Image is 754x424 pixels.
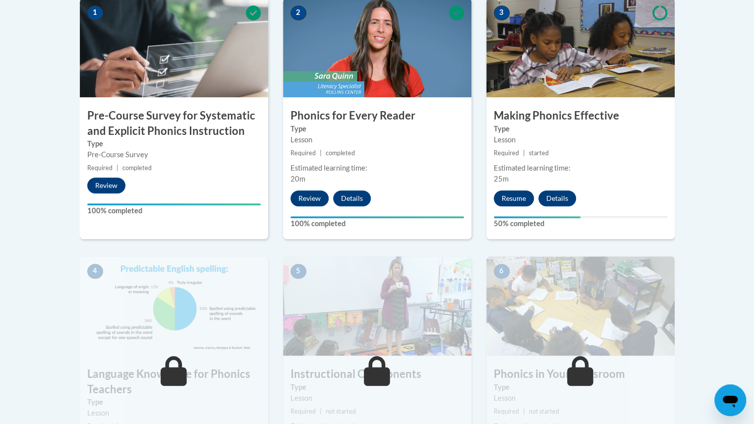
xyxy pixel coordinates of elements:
[116,164,118,172] span: |
[290,216,464,218] div: Your progress
[494,149,519,157] span: Required
[283,366,471,382] h3: Instructional Components
[538,190,576,206] button: Details
[494,408,519,415] span: Required
[494,190,534,206] button: Resume
[87,149,261,160] div: Pre-Course Survey
[87,178,125,193] button: Review
[87,164,113,172] span: Required
[326,408,356,415] span: not started
[290,382,464,393] label: Type
[523,149,525,157] span: |
[122,164,152,172] span: completed
[494,123,667,134] label: Type
[529,149,549,157] span: started
[290,190,329,206] button: Review
[523,408,525,415] span: |
[87,264,103,279] span: 4
[87,205,261,216] label: 100% completed
[494,393,667,404] div: Lesson
[87,408,261,419] div: Lesson
[290,408,316,415] span: Required
[333,190,371,206] button: Details
[80,108,268,139] h3: Pre-Course Survey for Systematic and Explicit Phonics Instruction
[494,5,510,20] span: 3
[320,408,322,415] span: |
[290,264,306,279] span: 5
[486,256,675,356] img: Course Image
[486,366,675,382] h3: Phonics in Your Classroom
[87,5,103,20] span: 1
[80,256,268,356] img: Course Image
[494,216,580,218] div: Your progress
[290,393,464,404] div: Lesson
[494,163,667,174] div: Estimated learning time:
[494,134,667,145] div: Lesson
[87,397,261,408] label: Type
[290,134,464,145] div: Lesson
[283,256,471,356] img: Course Image
[529,408,559,415] span: not started
[290,149,316,157] span: Required
[290,123,464,134] label: Type
[320,149,322,157] span: |
[283,108,471,123] h3: Phonics for Every Reader
[87,203,261,205] div: Your progress
[290,218,464,229] label: 100% completed
[326,149,355,157] span: completed
[494,264,510,279] span: 6
[494,218,667,229] label: 50% completed
[494,175,509,183] span: 25m
[87,138,261,149] label: Type
[486,108,675,123] h3: Making Phonics Effective
[494,382,667,393] label: Type
[80,366,268,397] h3: Language Knowledge for Phonics Teachers
[714,384,746,416] iframe: Button to launch messaging window
[290,163,464,174] div: Estimated learning time:
[290,175,305,183] span: 20m
[290,5,306,20] span: 2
